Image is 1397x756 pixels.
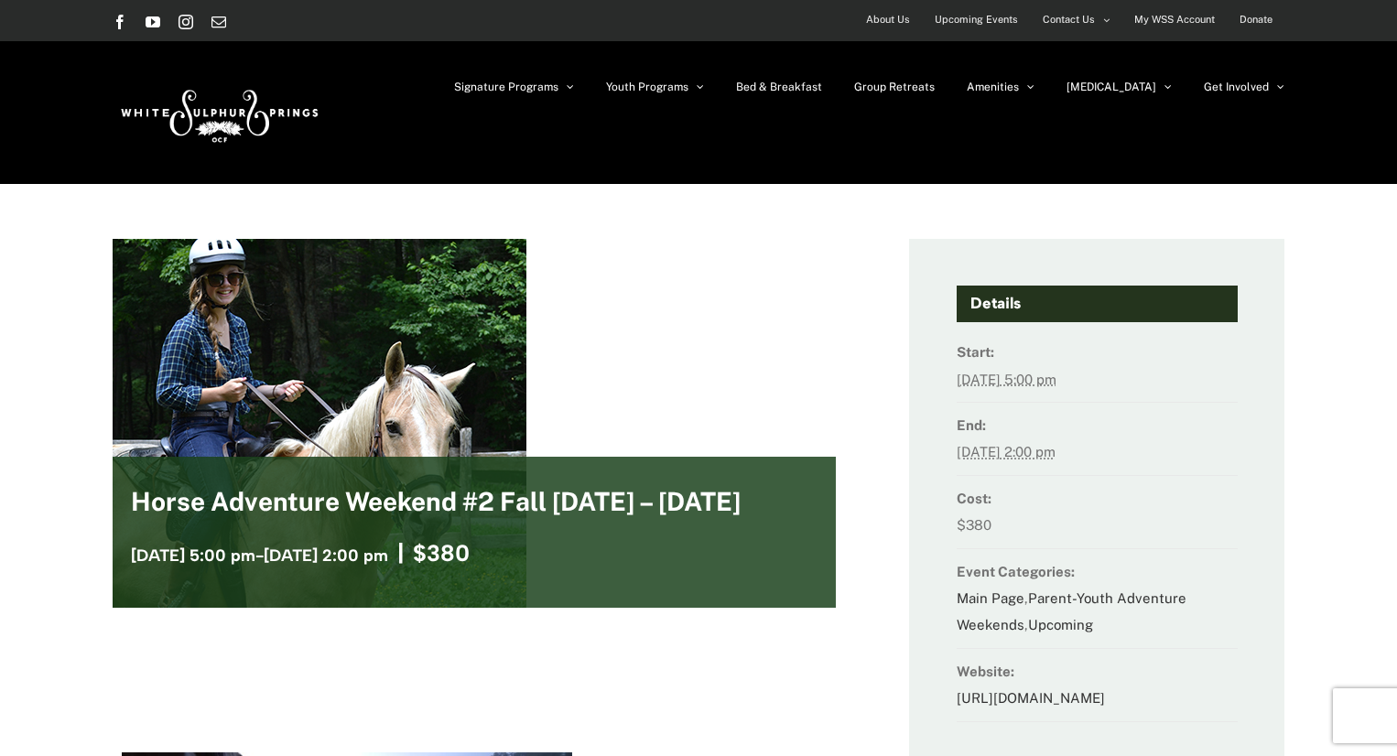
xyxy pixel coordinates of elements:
span: | [388,541,413,566]
dt: Cost: [957,485,1238,512]
span: Amenities [967,81,1019,92]
span: [MEDICAL_DATA] [1067,81,1156,92]
span: Contact Us [1043,6,1095,33]
a: YouTube [146,15,160,29]
nav: Main Menu [454,41,1284,133]
a: Facebook [113,15,127,29]
dt: End: [957,412,1238,438]
a: [URL][DOMAIN_NAME] [957,690,1105,706]
dt: Event Categories: [957,558,1238,585]
dd: , , [957,585,1238,649]
a: Upcoming [1028,617,1093,632]
span: Donate [1240,6,1272,33]
span: Upcoming Events [935,6,1018,33]
a: Parent-Youth Adventure Weekends [957,590,1186,632]
a: Group Retreats [854,41,935,133]
a: Youth Programs [606,41,704,133]
img: White Sulphur Springs Logo [113,70,323,156]
span: Get Involved [1204,81,1269,92]
span: My WSS Account [1134,6,1215,33]
span: Signature Programs [454,81,558,92]
a: Amenities [967,41,1034,133]
span: Youth Programs [606,81,688,92]
a: Bed & Breakfast [736,41,822,133]
dd: $380 [957,512,1238,548]
span: About Us [866,6,910,33]
dt: Start: [957,339,1238,365]
abbr: 2025-10-19 [957,444,1056,459]
span: Bed & Breakfast [736,81,822,92]
a: Get Involved [1204,41,1284,133]
dt: Website: [957,658,1238,685]
h2: Horse Adventure Weekend #2 Fall [DATE] – [DATE] [131,488,741,524]
a: [MEDICAL_DATA] [1067,41,1172,133]
h4: Details [957,286,1238,322]
a: Main Page [957,590,1024,606]
abbr: 2025-10-17 [957,372,1056,387]
h3: - [131,544,388,568]
span: [DATE] 2:00 pm [264,545,388,566]
span: $380 [413,541,470,566]
a: Email [211,15,226,29]
a: Signature Programs [454,41,574,133]
span: Group Retreats [854,81,935,92]
span: [DATE] 5:00 pm [131,545,255,566]
a: Instagram [179,15,193,29]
